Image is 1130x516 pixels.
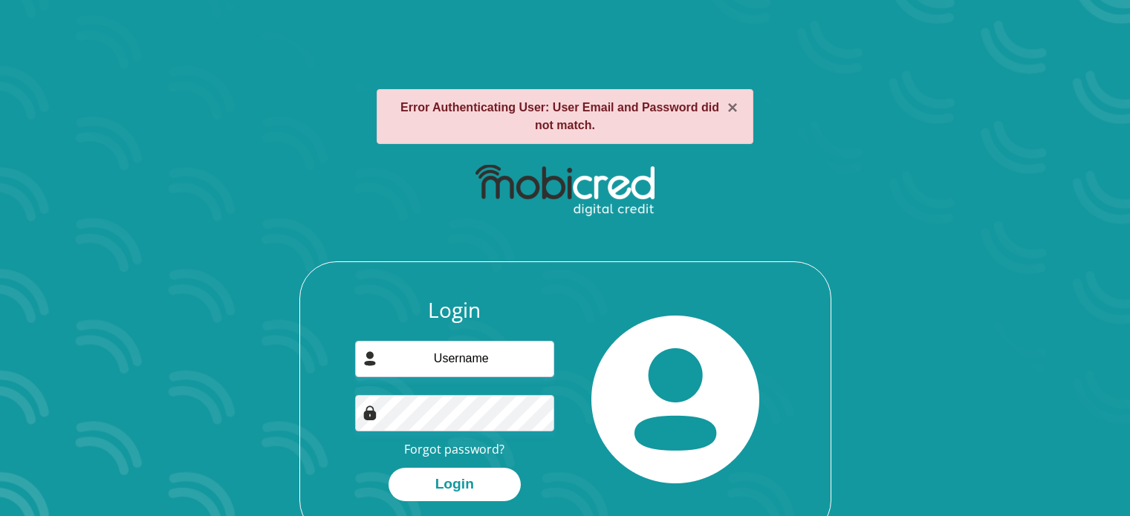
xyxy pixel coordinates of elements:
[400,101,719,131] strong: Error Authenticating User: User Email and Password did not match.
[389,468,521,501] button: Login
[363,405,377,420] img: Image
[475,165,655,217] img: mobicred logo
[363,351,377,366] img: user-icon image
[404,441,504,457] a: Forgot password?
[727,99,738,117] button: ×
[355,298,554,323] h3: Login
[355,341,554,377] input: Username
